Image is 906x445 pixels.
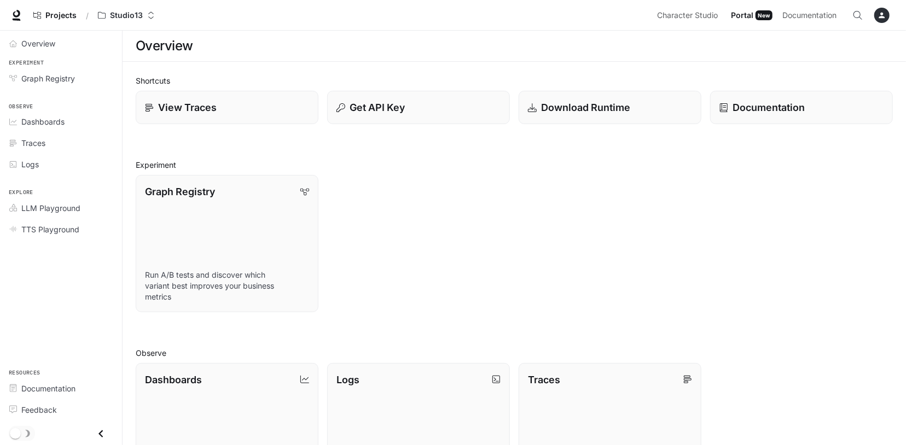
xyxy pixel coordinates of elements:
[21,404,57,415] span: Feedback
[653,4,725,26] a: Character Studio
[21,137,45,149] span: Traces
[89,423,113,445] button: Close drawer
[710,91,893,124] a: Documentation
[136,347,893,359] h2: Observe
[158,100,217,115] p: View Traces
[657,9,718,22] span: Character Studio
[327,91,510,124] button: Get API Key
[136,75,893,86] h2: Shortcuts
[519,91,701,124] a: Download Runtime
[782,9,837,22] span: Documentation
[136,35,193,57] h1: Overview
[136,91,318,124] a: View Traces
[136,159,893,171] h2: Experiment
[28,4,82,26] a: Go to projects
[4,34,118,53] a: Overview
[110,11,143,20] p: Studio13
[45,11,77,20] span: Projects
[4,155,118,174] a: Logs
[21,383,75,394] span: Documentation
[847,4,869,26] button: Open Command Menu
[4,69,118,88] a: Graph Registry
[21,159,39,170] span: Logs
[21,116,65,127] span: Dashboards
[727,4,777,26] a: PortalNew
[4,198,118,218] a: LLM Playground
[350,100,405,115] p: Get API Key
[756,10,773,20] div: New
[10,427,21,439] span: Dark mode toggle
[21,38,55,49] span: Overview
[4,112,118,131] a: Dashboards
[145,270,309,302] p: Run A/B tests and discover which variant best improves your business metrics
[136,175,318,312] a: Graph RegistryRun A/B tests and discover which variant best improves your business metrics
[4,379,118,398] a: Documentation
[4,220,118,239] a: TTS Playground
[731,9,753,22] span: Portal
[336,372,359,387] p: Logs
[21,224,79,235] span: TTS Playground
[145,184,215,199] p: Graph Registry
[21,202,80,214] span: LLM Playground
[4,400,118,419] a: Feedback
[145,372,202,387] p: Dashboards
[541,100,630,115] p: Download Runtime
[778,4,845,26] a: Documentation
[4,133,118,153] a: Traces
[21,73,75,84] span: Graph Registry
[82,10,93,21] div: /
[528,372,560,387] p: Traces
[733,100,805,115] p: Documentation
[93,4,160,26] button: Open workspace menu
